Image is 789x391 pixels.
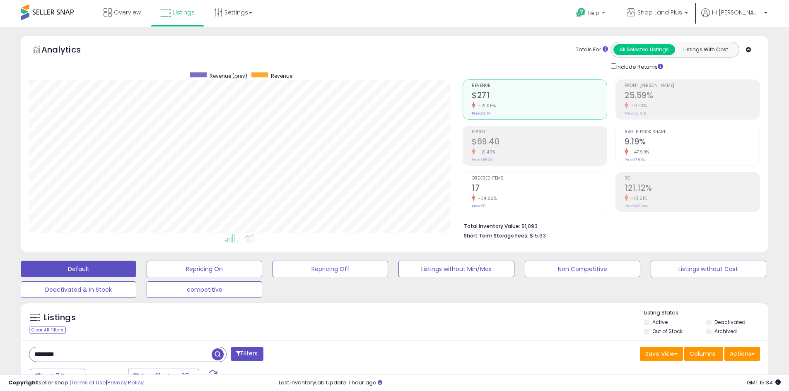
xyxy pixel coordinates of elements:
[640,347,683,361] button: Save View
[637,8,682,17] span: Shop Land Plus
[588,10,599,17] span: Help
[29,326,66,334] div: Clear All Filters
[107,379,144,386] a: Privacy Policy
[114,8,141,17] span: Overview
[464,232,528,239] b: Short Term Storage Fees:
[675,44,736,55] button: Listings With Cost
[569,1,613,27] a: Help
[576,46,608,54] div: Totals For
[44,312,76,324] h5: Listings
[472,176,607,181] span: Ordered Items
[87,372,125,380] span: Compared to:
[625,111,646,116] small: Prev: 25.70%
[625,130,760,134] span: Avg. Buybox Share
[42,372,75,380] span: Last 7 Days
[472,84,607,88] span: Revenue
[231,347,263,361] button: Filters
[472,183,607,194] h2: 17
[273,261,388,277] button: Repricing Off
[525,261,640,277] button: Non Competitive
[398,261,514,277] button: Listings without Min/Max
[701,8,767,27] a: Hi [PERSON_NAME]
[625,176,760,181] span: ROI
[8,379,39,386] strong: Copyright
[628,195,647,201] small: -18.51%
[475,149,496,155] small: -21.40%
[41,44,97,58] h5: Analytics
[714,328,737,335] label: Archived
[530,232,546,240] span: $15.63
[628,149,649,155] small: -47.99%
[625,91,760,102] h2: 25.59%
[625,183,760,194] h2: 121.12%
[173,8,195,17] span: Listings
[690,350,716,358] span: Columns
[30,369,85,383] button: Last 7 Days
[128,369,199,383] button: Aug-01 - Aug-07
[475,103,496,109] small: -21.06%
[644,309,768,317] p: Listing States:
[625,137,760,148] h2: 9.19%
[576,7,586,18] i: Get Help
[712,8,762,17] span: Hi [PERSON_NAME]
[625,204,648,209] small: Prev: 148.64%
[279,379,781,387] div: Last InventoryLab Update: 1 hour ago.
[472,204,485,209] small: Prev: 26
[464,223,520,230] b: Total Inventory Value:
[71,379,106,386] a: Terms of Use
[271,72,292,79] span: Revenue
[628,103,647,109] small: -0.43%
[714,319,746,326] label: Deactivated
[613,44,675,55] button: All Selected Listings
[472,111,490,116] small: Prev: $344
[652,328,683,335] label: Out of Stock
[472,130,607,134] span: Profit
[472,157,493,162] small: Prev: $88.29
[651,261,766,277] button: Listings without Cost
[724,347,760,361] button: Actions
[747,379,781,386] span: 2025-08-15 15:34 GMT
[625,84,760,88] span: Profit [PERSON_NAME]
[21,281,136,298] button: Deactivated & In Stock
[605,62,673,71] div: Include Returns
[140,372,189,380] span: Aug-01 - Aug-07
[472,91,607,102] h2: $271
[8,379,144,387] div: seller snap | |
[625,157,645,162] small: Prev: 17.67%
[210,72,247,79] span: Revenue (prev)
[684,347,723,361] button: Columns
[464,221,754,230] li: $1,093
[147,281,262,298] button: competitive
[21,261,136,277] button: Default
[652,319,668,326] label: Active
[475,195,497,201] small: -34.62%
[472,137,607,148] h2: $69.40
[147,261,262,277] button: Repricing On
